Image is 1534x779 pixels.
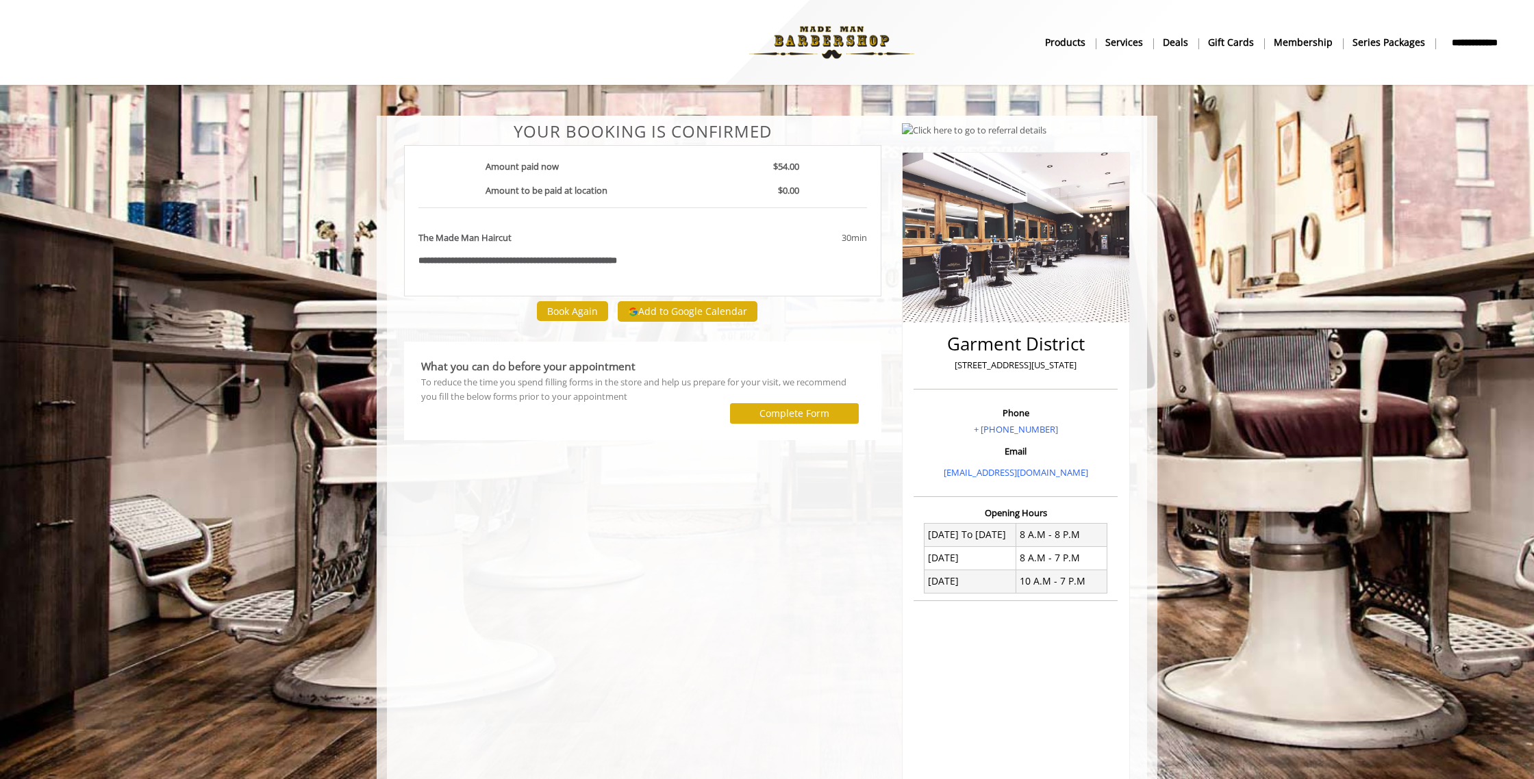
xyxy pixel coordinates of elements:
b: products [1045,35,1085,50]
a: ServicesServices [1096,32,1153,52]
b: Services [1105,35,1143,50]
a: DealsDeals [1153,32,1198,52]
center: Your Booking is confirmed [404,123,881,140]
p: [STREET_ADDRESS][US_STATE] [917,358,1114,372]
button: Complete Form [730,403,859,423]
b: Deals [1163,35,1188,50]
button: Book Again [537,301,608,321]
td: 10 A.M - 7 P.M [1016,570,1107,593]
h2: Garment District [917,334,1114,354]
h3: Phone [917,408,1114,418]
a: Series packagesSeries packages [1343,32,1435,52]
img: Made Man Barbershop logo [738,5,926,80]
b: $0.00 [778,184,799,196]
a: Gift cardsgift cards [1198,32,1264,52]
h3: Opening Hours [914,508,1118,518]
div: To reduce the time you spend filling forms in the store and help us prepare for your visit, we re... [421,375,864,404]
a: MembershipMembership [1264,32,1343,52]
td: [DATE] [925,546,1016,570]
label: Complete Form [759,408,829,419]
a: [EMAIL_ADDRESS][DOMAIN_NAME] [944,466,1088,478]
td: [DATE] To [DATE] [925,523,1016,546]
a: Productsproducts [1035,32,1096,52]
b: Membership [1274,35,1333,50]
b: $54.00 [773,160,799,173]
td: 8 A.M - 8 P.M [1016,523,1107,546]
a: + [PHONE_NUMBER] [974,423,1058,435]
td: [DATE] [925,570,1016,593]
b: What you can do before your appointment [421,359,636,374]
div: 30min [731,231,866,245]
b: gift cards [1208,35,1254,50]
td: 8 A.M - 7 P.M [1016,546,1107,570]
b: Amount to be paid at location [486,184,607,196]
h3: Email [917,446,1114,456]
button: Add to Google Calendar [618,301,757,322]
b: Series packages [1353,35,1425,50]
img: Click here to go to referral details [902,123,1046,138]
b: The Made Man Haircut [418,231,512,245]
b: Amount paid now [486,160,559,173]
